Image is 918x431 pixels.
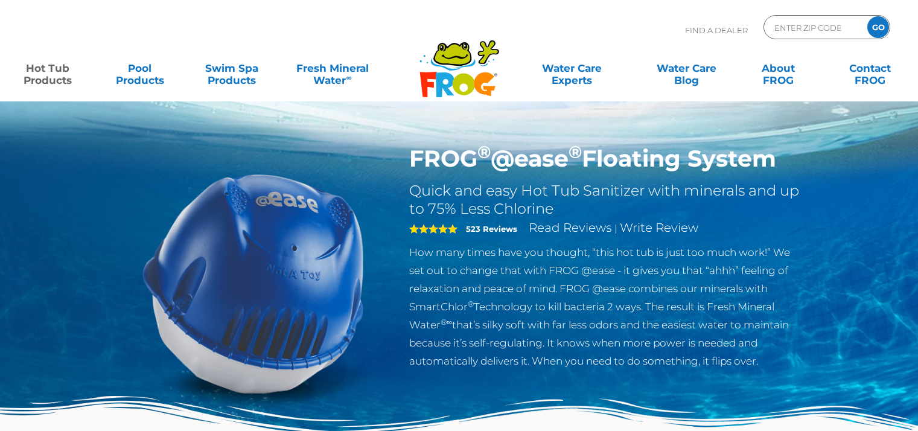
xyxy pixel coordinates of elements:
sup: ® [477,141,491,162]
a: Write Review [620,220,698,235]
p: How many times have you thought, “this hot tub is just too much work!” We set out to change that ... [409,243,803,370]
img: hot-tub-product-atease-system.png [115,145,392,421]
a: PoolProducts [104,56,175,80]
a: AboutFROG [742,56,814,80]
a: Water CareExperts [514,56,630,80]
a: ContactFROG [835,56,906,80]
sup: ®∞ [441,318,452,327]
span: 5 [409,224,457,234]
img: Frog Products Logo [413,24,506,98]
span: | [614,223,617,234]
a: Fresh MineralWater∞ [288,56,377,80]
h1: FROG @ease Floating System [409,145,803,173]
a: Read Reviews [529,220,612,235]
a: Swim SpaProducts [196,56,267,80]
p: Find A Dealer [685,15,748,45]
h2: Quick and easy Hot Tub Sanitizer with minerals and up to 75% Less Chlorine [409,182,803,218]
a: Hot TubProducts [12,56,83,80]
sup: ® [468,299,474,308]
a: Water CareBlog [651,56,722,80]
sup: ∞ [346,73,351,82]
strong: 523 Reviews [466,224,517,234]
input: GO [867,16,889,38]
sup: ® [569,141,582,162]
